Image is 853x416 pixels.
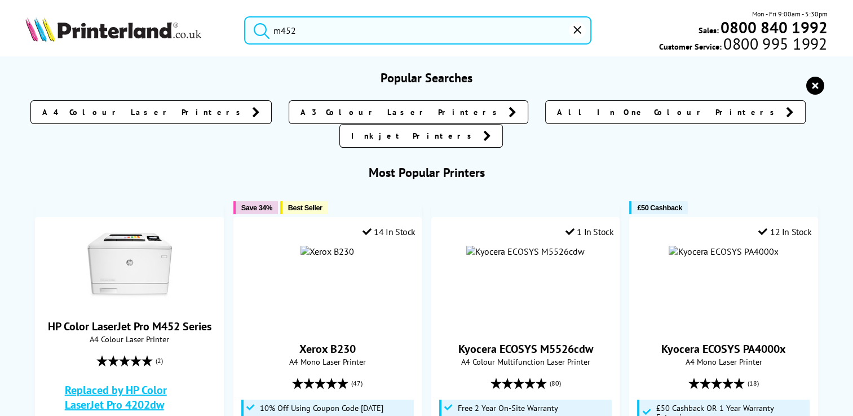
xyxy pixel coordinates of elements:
div: 12 In Stock [758,226,811,237]
span: (47) [351,373,363,394]
span: 10% Off Using Coupon Code [DATE] [260,404,383,413]
span: (80) [550,373,561,394]
h3: Popular Searches [25,70,827,86]
a: All In One Colour Printers [545,100,806,124]
span: All In One Colour Printers [557,107,780,118]
div: 1 In Stock [565,226,614,237]
b: 0800 840 1992 [721,17,828,38]
span: Free 2 Year On-Site Warranty [458,404,558,413]
img: Xerox B230 [300,246,354,257]
span: (2) [156,350,163,371]
img: Kyocera ECOSYS M5526cdw [466,246,585,257]
span: Mon - Fri 9:00am - 5:30pm [752,8,828,19]
span: Save 34% [241,203,272,212]
span: £50 Cashback [637,203,682,212]
span: Best Seller [288,203,322,212]
a: HP Color LaserJet Pro M452 Series [48,319,211,334]
h3: Most Popular Printers [25,165,827,180]
button: Best Seller [280,201,328,214]
a: Xerox B230 [299,342,356,356]
span: A4 Colour Laser Printers [42,107,246,118]
img: Kyocera ECOSYS PA4000x [669,246,778,257]
span: Customer Service: [659,38,827,52]
span: Inkjet Printers [351,130,478,141]
a: Inkjet Printers [339,124,503,148]
a: Printerland Logo [25,17,230,44]
a: 0800 840 1992 [719,22,828,33]
button: £50 Cashback [629,201,687,214]
span: (18) [748,373,759,394]
div: 14 In Stock [363,226,416,237]
img: Printerland Logo [25,17,201,42]
span: A4 Colour Multifunction Laser Printer [437,356,613,367]
span: A4 Colour Laser Printer [41,334,217,344]
a: Kyocera ECOSYS M5526cdw [458,342,593,356]
span: Sales: [699,25,719,36]
span: A4 Mono Laser Printer [635,356,811,367]
input: Search product [244,16,591,45]
a: A3 Colour Laser Printers [289,100,528,124]
a: HP Color LaserJet Pro M452 Series [87,299,172,310]
span: 0800 995 1992 [722,38,827,49]
button: Save 34% [233,201,278,214]
span: A4 Mono Laser Printer [240,356,416,367]
a: Kyocera ECOSYS PA4000x [661,342,786,356]
a: Replaced by HP Color LaserJet Pro 4202dw [65,383,200,412]
span: A3 Colour Laser Printers [300,107,503,118]
img: HP Color LaserJet Pro M452 Series [87,223,172,308]
a: A4 Colour Laser Printers [30,100,272,124]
